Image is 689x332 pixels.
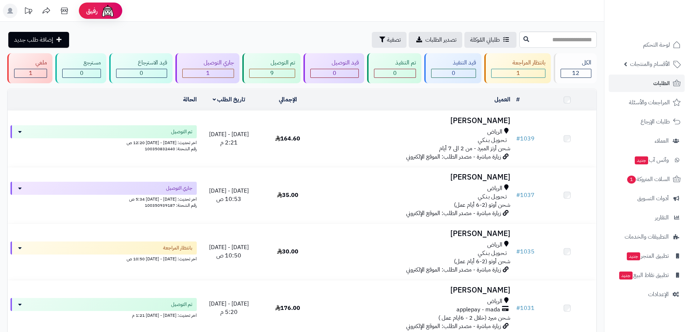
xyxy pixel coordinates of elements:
[483,53,552,83] a: بانتظار المراجعة 1
[609,286,685,303] a: الإعدادات
[320,173,510,181] h3: [PERSON_NAME]
[487,297,502,306] span: الرياض
[609,171,685,188] a: السلات المتروكة1
[609,75,685,92] a: الطلبات
[140,69,143,77] span: 0
[630,59,670,69] span: الأقسام والمنتجات
[516,134,520,143] span: #
[183,69,234,77] div: 1
[653,78,670,88] span: الطلبات
[372,32,407,48] button: تصفية
[241,53,302,83] a: تم التوصيل 9
[209,130,249,147] span: [DATE] - [DATE] 2:21 م
[609,228,685,245] a: التطبيقات والخدمات
[431,59,476,67] div: قيد التنفيذ
[182,59,234,67] div: جاري التوصيل
[275,134,300,143] span: 164.60
[62,59,101,67] div: مسترجع
[516,191,535,199] a: #1037
[655,136,669,146] span: العملاء
[108,53,174,83] a: قيد الاسترجاع 0
[277,247,298,256] span: 30.00
[487,128,502,136] span: الرياض
[487,184,502,193] span: الرياض
[320,286,510,294] h3: [PERSON_NAME]
[609,132,685,150] a: العملاء
[561,59,591,67] div: الكل
[333,69,336,77] span: 0
[640,18,682,33] img: logo-2.png
[14,35,53,44] span: إضافة طلب جديد
[491,59,545,67] div: بانتظار المراجعة
[494,95,510,104] a: العميل
[213,95,246,104] a: تاريخ الطلب
[320,230,510,238] h3: [PERSON_NAME]
[516,247,535,256] a: #1035
[249,59,295,67] div: تم التوصيل
[516,191,520,199] span: #
[86,7,98,15] span: رفيق
[655,213,669,223] span: التقارير
[609,151,685,169] a: وآتس آبجديد
[406,209,501,218] span: زيارة مباشرة - مصدر الطلب: الموقع الإلكتروني
[116,59,167,67] div: قيد الاسترجاع
[492,69,545,77] div: 1
[609,190,685,207] a: أدوات التسويق
[516,134,535,143] a: #1039
[163,244,192,252] span: بانتظار المراجعة
[406,265,501,274] span: زيارة مباشرة - مصدر الطلب: الموقع الإلكتروني
[63,69,101,77] div: 0
[166,185,192,192] span: جاري التوصيل
[10,195,197,202] div: اخر تحديث: [DATE] - [DATE] 5:34 ص
[14,69,47,77] div: 1
[366,53,423,83] a: تم التنفيذ 0
[206,69,210,77] span: 1
[10,138,197,146] div: اخر تحديث: [DATE] - [DATE] 12:20 ص
[627,252,640,260] span: جديد
[464,32,516,48] a: طلباتي المُوكلة
[209,299,249,316] span: [DATE] - [DATE] 5:20 م
[439,144,510,153] span: شحن أرتز المبرد - من 2 الى 7 أيام
[8,32,69,48] a: إضافة طلب جديد
[454,201,510,209] span: شحن أوتو (2-6 أيام عمل)
[393,69,397,77] span: 0
[174,53,241,83] a: جاري التوصيل 1
[406,152,501,161] span: زيارة مباشرة - مصدر الطلب: الموقع الإلكتروني
[626,251,669,261] span: تطبيق المتجر
[609,266,685,284] a: تطبيق نقاط البيعجديد
[6,53,54,83] a: ملغي 1
[516,69,520,77] span: 1
[171,128,192,135] span: تم التوصيل
[609,94,685,111] a: المراجعات والأسئلة
[454,257,510,266] span: شحن أوتو (2-6 أيام عمل)
[270,69,274,77] span: 9
[14,59,47,67] div: ملغي
[516,304,520,312] span: #
[275,304,300,312] span: 176.00
[310,59,359,67] div: قيد التوصيل
[145,202,197,209] span: رقم الشحنة: 100350939187
[80,69,84,77] span: 0
[626,174,670,184] span: السلات المتروكة
[478,249,507,257] span: تـحـويـل بـنـكـي
[629,97,670,108] span: المراجعات والأسئلة
[635,156,648,164] span: جديد
[29,69,33,77] span: 1
[311,69,358,77] div: 0
[618,270,669,280] span: تطبيق نقاط البيع
[101,4,115,18] img: ai-face.png
[209,186,249,203] span: [DATE] - [DATE] 10:53 ص
[572,69,579,77] span: 12
[10,255,197,262] div: اخر تحديث: [DATE] - [DATE] 10:50 ص
[487,241,502,249] span: الرياض
[609,36,685,54] a: لوحة التحكم
[470,35,500,44] span: طلباتي المُوكلة
[634,155,669,165] span: وآتس آب
[609,209,685,226] a: التقارير
[183,95,197,104] a: الحالة
[116,69,166,77] div: 0
[478,136,507,144] span: تـحـويـل بـنـكـي
[19,4,37,20] a: تحديثات المنصة
[516,304,535,312] a: #1031
[374,59,416,67] div: تم التنفيذ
